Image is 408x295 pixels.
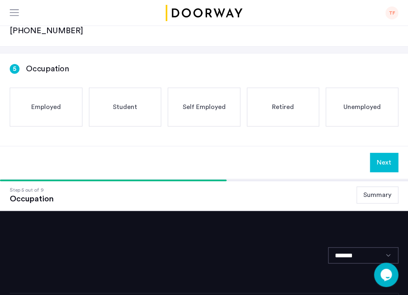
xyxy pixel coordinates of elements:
[113,102,137,112] span: Student
[328,247,398,263] select: Language select
[10,64,19,74] div: 5
[10,25,83,36] div: [PHONE_NUMBER]
[370,153,398,172] button: Next
[374,263,400,287] iframe: chat widget
[26,63,69,75] h3: Occupation
[10,186,54,194] div: Step 5 out of 9
[182,102,225,112] span: Self Employed
[385,6,398,19] div: TF
[31,102,61,112] span: Employed
[164,5,244,21] a: Cazamio logo
[356,186,398,203] button: Summary
[272,102,294,112] span: Retired
[10,194,54,204] div: Occupation
[343,102,381,112] span: Unemployed
[164,5,244,21] img: logo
